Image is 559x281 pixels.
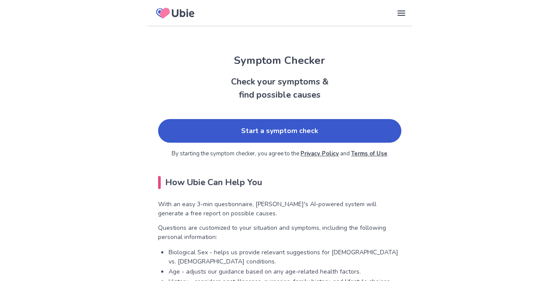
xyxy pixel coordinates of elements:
p: Questions are customized to your situation and symptoms, including the following personal informa... [158,223,401,242]
p: By starting the symptom checker, you agree to the and [158,150,401,158]
p: Biological Sex - helps us provide relevant suggestions for [DEMOGRAPHIC_DATA] vs. [DEMOGRAPHIC_DA... [169,248,401,266]
a: Terms of Use [351,150,387,158]
h2: How Ubie Can Help You [158,176,401,189]
a: Privacy Policy [300,150,339,158]
p: Age - adjusts our guidance based on any age-related health factors. [169,267,401,276]
h2: Check your symptoms & find possible causes [148,75,412,102]
p: With an easy 3-min questionnaire, [PERSON_NAME]'s AI-powered system will generate a free report o... [158,200,401,218]
h1: Symptom Checker [148,53,412,68]
a: Start a symptom check [158,119,401,143]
